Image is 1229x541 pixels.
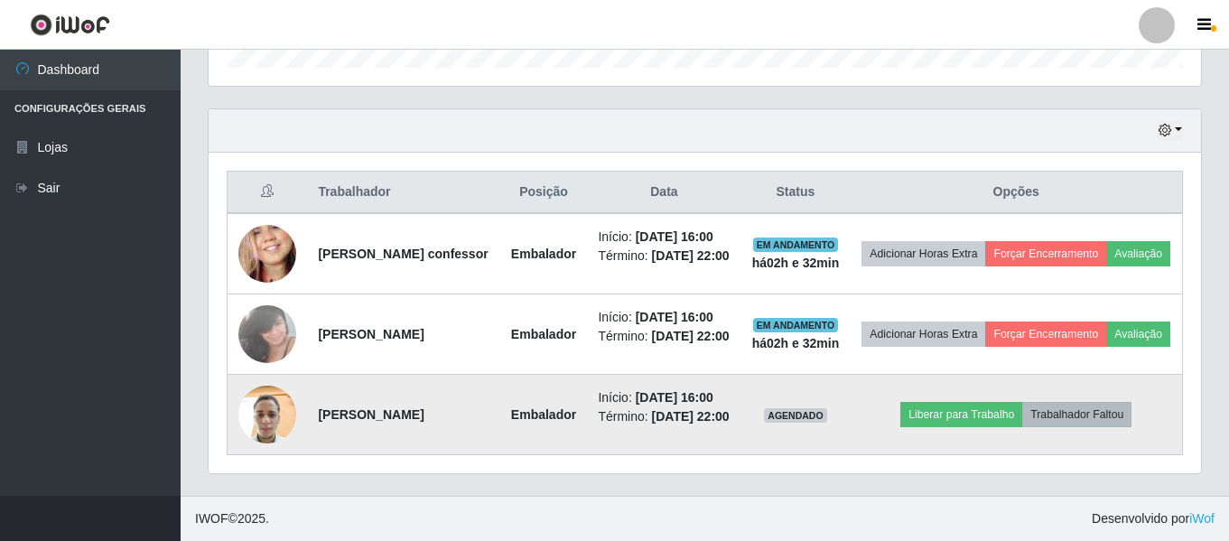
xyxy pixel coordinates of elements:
[318,407,424,422] strong: [PERSON_NAME]
[753,318,839,332] span: EM ANDAMENTO
[652,329,730,343] time: [DATE] 22:00
[752,256,840,270] strong: há 02 h e 32 min
[636,390,713,405] time: [DATE] 16:00
[238,295,296,372] img: 1706050148347.jpeg
[752,336,840,350] strong: há 02 h e 32 min
[30,14,110,36] img: CoreUI Logo
[900,402,1022,427] button: Liberar para Trabalho
[195,511,228,526] span: IWOF
[318,247,488,261] strong: [PERSON_NAME] confessor
[1092,509,1215,528] span: Desenvolvido por
[511,327,576,341] strong: Embalador
[850,172,1182,214] th: Opções
[861,322,985,347] button: Adicionar Horas Extra
[985,322,1106,347] button: Forçar Encerramento
[1189,511,1215,526] a: iWof
[598,308,730,327] li: Início:
[587,172,740,214] th: Data
[1022,402,1131,427] button: Trabalhador Faltou
[318,327,424,341] strong: [PERSON_NAME]
[636,229,713,244] time: [DATE] 16:00
[500,172,588,214] th: Posição
[307,172,499,214] th: Trabalhador
[861,241,985,266] button: Adicionar Horas Extra
[740,172,850,214] th: Status
[764,408,827,423] span: AGENDADO
[511,247,576,261] strong: Embalador
[598,247,730,266] li: Término:
[652,409,730,424] time: [DATE] 22:00
[753,238,839,252] span: EM ANDAMENTO
[598,388,730,407] li: Início:
[195,509,269,528] span: © 2025 .
[652,248,730,263] time: [DATE] 22:00
[598,327,730,346] li: Término:
[985,241,1106,266] button: Forçar Encerramento
[598,407,730,426] li: Término:
[598,228,730,247] li: Início:
[238,191,296,317] img: 1650948199907.jpeg
[1106,322,1170,347] button: Avaliação
[1106,241,1170,266] button: Avaliação
[238,377,296,453] img: 1739482115127.jpeg
[636,310,713,324] time: [DATE] 16:00
[511,407,576,422] strong: Embalador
